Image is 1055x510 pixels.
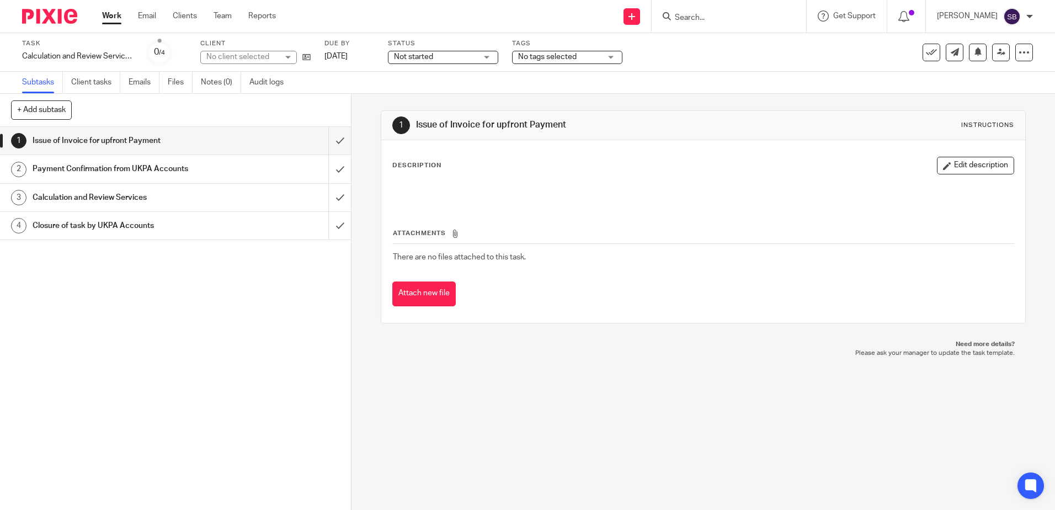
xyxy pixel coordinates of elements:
[392,349,1014,358] p: Please ask your manager to update the task template.
[22,72,63,93] a: Subtasks
[102,10,121,22] a: Work
[11,218,26,233] div: 4
[22,9,77,24] img: Pixie
[392,340,1014,349] p: Need more details?
[11,162,26,177] div: 2
[71,72,120,93] a: Client tasks
[22,51,132,62] div: Calculation and Review Services
[937,157,1014,174] button: Edit description
[11,100,72,119] button: + Add subtask
[249,72,292,93] a: Audit logs
[416,119,727,131] h1: Issue of Invoice for upfront Payment
[22,39,132,48] label: Task
[173,10,197,22] a: Clients
[159,50,165,56] small: /4
[168,72,193,93] a: Files
[674,13,773,23] input: Search
[33,217,222,234] h1: Closure of task by UKPA Accounts
[512,39,622,48] label: Tags
[324,39,374,48] label: Due by
[11,133,26,148] div: 1
[206,51,278,62] div: No client selected
[392,281,456,306] button: Attach new file
[11,190,26,205] div: 3
[248,10,276,22] a: Reports
[33,132,222,149] h1: Issue of Invoice for upfront Payment
[388,39,498,48] label: Status
[33,189,222,206] h1: Calculation and Review Services
[129,72,159,93] a: Emails
[200,39,311,48] label: Client
[392,161,441,170] p: Description
[937,10,998,22] p: [PERSON_NAME]
[961,121,1014,130] div: Instructions
[33,161,222,177] h1: Payment Confirmation from UKPA Accounts
[154,46,165,59] div: 0
[1003,8,1021,25] img: svg%3E
[214,10,232,22] a: Team
[833,12,876,20] span: Get Support
[324,52,348,60] span: [DATE]
[393,253,526,261] span: There are no files attached to this task.
[138,10,156,22] a: Email
[518,53,577,61] span: No tags selected
[394,53,433,61] span: Not started
[201,72,241,93] a: Notes (0)
[392,116,410,134] div: 1
[393,230,446,236] span: Attachments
